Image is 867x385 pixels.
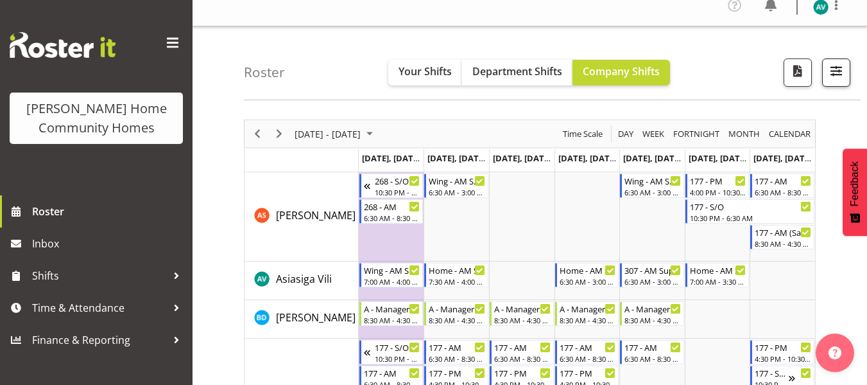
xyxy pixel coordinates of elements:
div: 8:30 AM - 4:30 PM [364,315,420,325]
span: [DATE], [DATE] [623,152,682,164]
div: Barbara Dunlop"s event - A - Manager Begin From Friday, September 26, 2025 at 8:30:00 AM GMT+12:0... [620,301,684,326]
div: 177 - PM [755,341,811,354]
span: Day [617,126,635,142]
button: Month [767,126,813,142]
span: Your Shifts [399,64,452,78]
span: [DATE], [DATE] [427,152,486,164]
div: 8:30 AM - 4:30 PM [560,315,616,325]
div: Barbara Dunlop"s event - A - Manager Begin From Wednesday, September 24, 2025 at 8:30:00 AM GMT+1... [490,301,554,326]
button: Company Shifts [572,60,670,85]
div: Previous [246,120,268,147]
span: Roster [32,202,186,221]
div: 177 - AM [560,341,616,354]
div: 8:30 AM - 4:30 PM [624,315,681,325]
div: Billie Sothern"s event - 177 - AM Begin From Friday, September 26, 2025 at 6:30:00 AM GMT+12:00 E... [620,340,684,364]
span: [DATE], [DATE] [493,152,551,164]
div: 7:30 AM - 4:00 PM [429,276,485,287]
div: Home - AM Support 1 [690,264,746,276]
div: Wing - AM Support 1 [624,174,681,187]
div: A - Manager [624,302,681,315]
h4: Roster [244,65,285,80]
div: 7:00 AM - 4:00 PM [364,276,420,287]
button: Timeline Week [640,126,667,142]
div: 177 - PM [429,366,485,379]
div: Billie Sothern"s event - 177 - PM Begin From Sunday, September 28, 2025 at 4:30:00 PM GMT+13:00 E... [750,340,814,364]
span: [DATE], [DATE] [362,152,427,164]
div: Next [268,120,290,147]
span: Company Shifts [583,64,660,78]
div: Asiasiga Vili"s event - Home - AM Support 1 Begin From Saturday, September 27, 2025 at 7:00:00 AM... [685,263,750,287]
div: Arshdeep Singh"s event - 177 - PM Begin From Saturday, September 27, 2025 at 4:00:00 PM GMT+12:00... [685,174,750,198]
td: Arshdeep Singh resource [245,172,359,262]
span: Department Shifts [472,64,562,78]
span: Finance & Reporting [32,330,167,350]
div: 177 - S/O [755,366,789,379]
div: Home - AM Support 3 [429,264,485,276]
span: Inbox [32,234,186,253]
div: 268 - AM [364,200,420,213]
a: [PERSON_NAME] [276,310,356,325]
div: A - Manager [429,302,485,315]
div: Arshdeep Singh"s event - Wing - AM Support 1 Begin From Tuesday, September 23, 2025 at 6:30:00 AM... [424,174,488,198]
span: Time & Attendance [32,298,167,318]
a: Asiasiga Vili [276,271,332,287]
div: Home - AM Support 2 [560,264,616,276]
button: Next [271,126,288,142]
span: [PERSON_NAME] [276,310,356,325]
div: 6:30 AM - 3:00 PM [560,276,616,287]
div: Asiasiga Vili"s event - Wing - AM Support 2 Begin From Monday, September 22, 2025 at 7:00:00 AM G... [359,263,424,287]
div: 10:30 PM - 6:30 AM [375,354,420,364]
div: Asiasiga Vili"s event - 307 - AM Support Begin From Friday, September 26, 2025 at 6:30:00 AM GMT+... [620,263,684,287]
div: A - Manager [494,302,551,315]
div: Asiasiga Vili"s event - Home - AM Support 3 Begin From Tuesday, September 23, 2025 at 7:30:00 AM ... [424,263,488,287]
td: Asiasiga Vili resource [245,262,359,300]
div: 4:30 PM - 10:30 PM [755,354,811,364]
div: Wing - AM Support 1 [429,174,485,187]
div: 177 - AM [364,366,420,379]
div: Asiasiga Vili"s event - Home - AM Support 2 Begin From Thursday, September 25, 2025 at 6:30:00 AM... [555,263,619,287]
div: 177 - S/O [375,341,420,354]
div: Arshdeep Singh"s event - 177 - S/O Begin From Saturday, September 27, 2025 at 10:30:00 PM GMT+12:... [685,199,814,224]
button: Department Shifts [462,60,572,85]
div: 10:30 PM - 6:30 AM [690,213,811,223]
div: 177 - AM [494,341,551,354]
div: Arshdeep Singh"s event - 268 - S/O Begin From Sunday, September 21, 2025 at 10:30:00 PM GMT+12:00... [359,174,424,198]
div: 6:30 AM - 3:00 PM [429,187,485,197]
button: Fortnight [671,126,722,142]
td: Barbara Dunlop resource [245,300,359,339]
img: Rosterit website logo [10,32,116,58]
div: 6:30 AM - 8:30 AM [755,187,811,197]
button: Feedback - Show survey [843,148,867,236]
div: 6:30 AM - 8:30 AM [494,354,551,364]
div: 177 - AM [429,341,485,354]
div: 8:30 AM - 4:30 PM [494,315,551,325]
div: Barbara Dunlop"s event - A - Manager Begin From Tuesday, September 23, 2025 at 8:30:00 AM GMT+12:... [424,301,488,326]
div: Barbara Dunlop"s event - A - Manager Begin From Monday, September 22, 2025 at 8:30:00 AM GMT+12:0... [359,301,424,326]
div: 177 - PM [690,174,746,187]
div: 6:30 AM - 8:30 AM [364,213,420,223]
div: Arshdeep Singh"s event - Wing - AM Support 1 Begin From Friday, September 26, 2025 at 6:30:00 AM ... [620,174,684,198]
div: Arshdeep Singh"s event - 177 - AM (Sat/Sun) Begin From Sunday, September 28, 2025 at 8:30:00 AM G... [750,225,814,249]
div: 8:30 AM - 4:30 PM [755,238,811,249]
span: Shifts [32,266,167,285]
div: 6:30 AM - 8:30 AM [560,354,616,364]
div: Billie Sothern"s event - 177 - AM Begin From Thursday, September 25, 2025 at 6:30:00 AM GMT+12:00... [555,340,619,364]
span: Time Scale [562,126,604,142]
div: 6:30 AM - 8:30 AM [624,354,681,364]
div: Barbara Dunlop"s event - A - Manager Begin From Thursday, September 25, 2025 at 8:30:00 AM GMT+12... [555,301,619,326]
div: [PERSON_NAME] Home Community Homes [22,99,170,138]
span: calendar [768,126,812,142]
button: Filter Shifts [822,58,850,87]
span: [DATE], [DATE] [689,152,747,164]
span: Month [727,126,761,142]
button: Download a PDF of the roster according to the set date range. [784,58,812,87]
span: Asiasiga Vili [276,272,332,286]
div: A - Manager [560,302,616,315]
span: [DATE], [DATE] [558,152,617,164]
div: Billie Sothern"s event - 177 - AM Begin From Tuesday, September 23, 2025 at 6:30:00 AM GMT+12:00 ... [424,340,488,364]
button: Your Shifts [388,60,462,85]
div: 177 - AM (Sat/Sun) [755,226,811,238]
button: September 22 - 28, 2025 [293,126,379,142]
div: Billie Sothern"s event - 177 - S/O Begin From Sunday, September 21, 2025 at 10:30:00 PM GMT+12:00... [359,340,424,364]
div: 7:00 AM - 3:30 PM [690,276,746,287]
